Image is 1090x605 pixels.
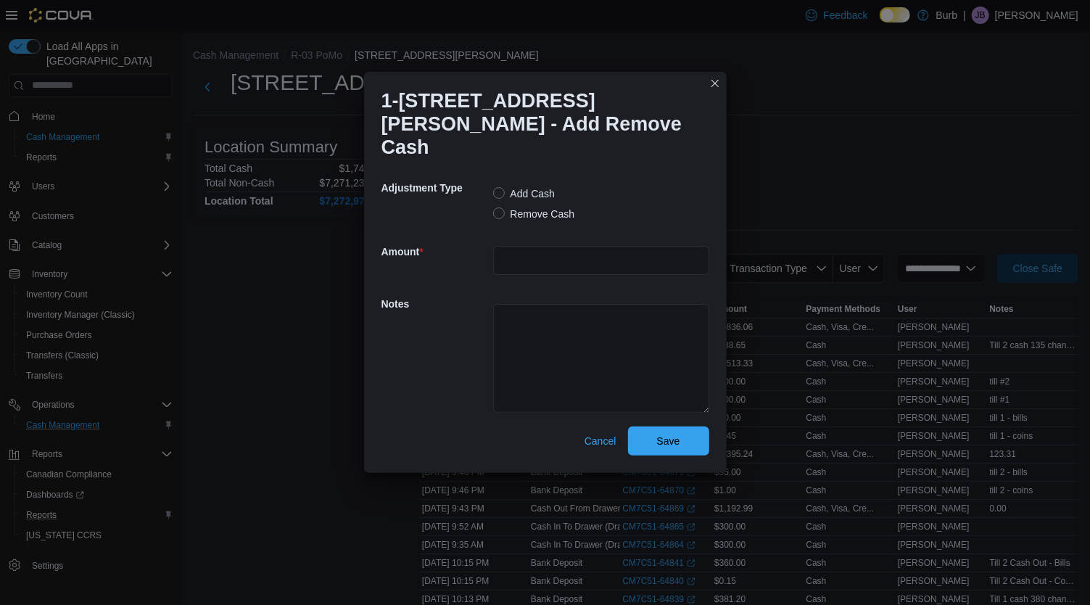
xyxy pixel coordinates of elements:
[657,434,680,448] span: Save
[579,427,622,456] button: Cancel
[381,237,490,266] h5: Amount
[493,185,555,202] label: Add Cash
[381,173,490,202] h5: Adjustment Type
[585,434,616,448] span: Cancel
[493,205,575,223] label: Remove Cash
[381,89,698,159] h1: 1-[STREET_ADDRESS][PERSON_NAME] - Add Remove Cash
[628,427,709,456] button: Save
[381,289,490,318] h5: Notes
[706,75,724,92] button: Closes this modal window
